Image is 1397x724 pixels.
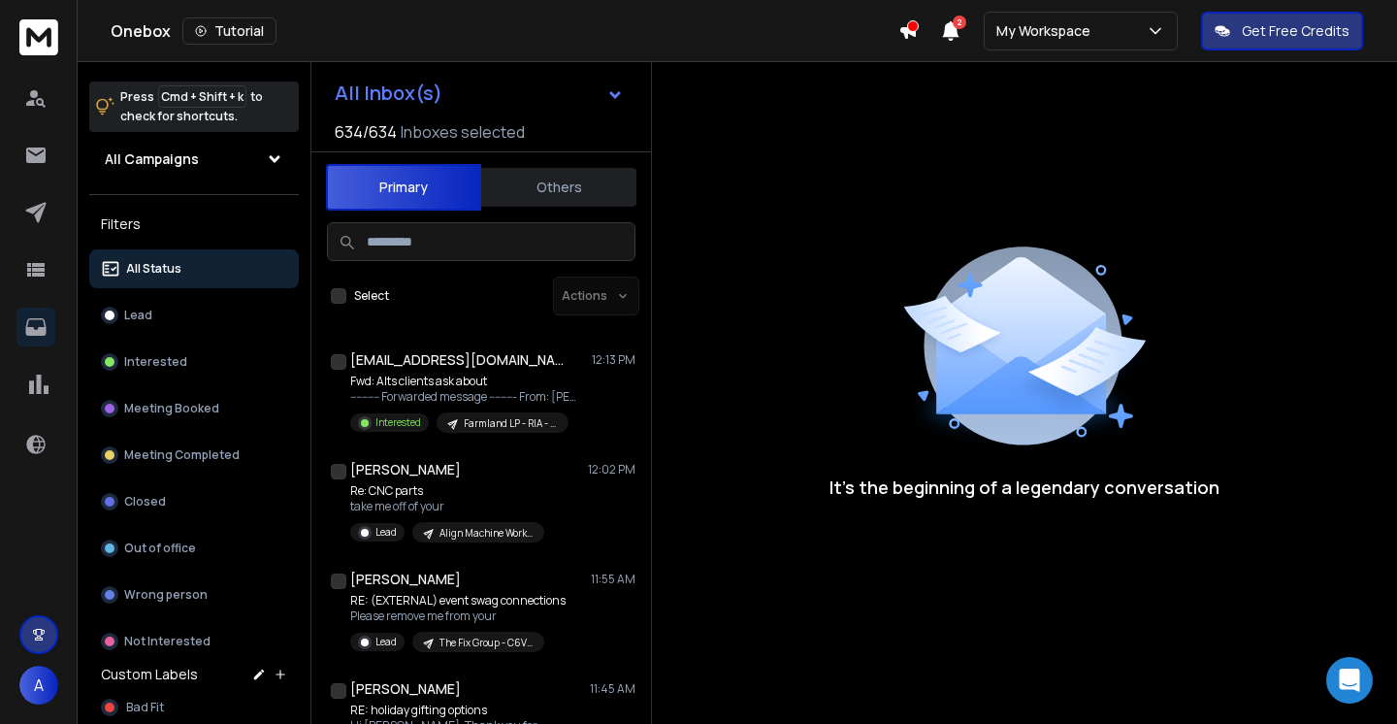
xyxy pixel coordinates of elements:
h1: [PERSON_NAME] [350,570,461,589]
p: Get Free Credits [1242,21,1349,41]
button: Lead [89,296,299,335]
p: Meeting Booked [124,401,219,416]
p: Press to check for shortcuts. [120,87,263,126]
p: Align Machine Works - C2: Supply Chain & Procurement [439,526,533,541]
p: 12:13 PM [592,352,635,368]
p: All Status [126,261,181,277]
button: Not Interested [89,622,299,661]
p: Lead [375,635,397,649]
p: RE: holiday gifting options [350,703,544,718]
button: Closed [89,482,299,521]
button: A [19,666,58,705]
p: The Fix Group - C6V1 - Event Swag [439,636,533,650]
p: Closed [124,494,166,510]
p: 11:55 AM [591,572,635,587]
span: 634 / 634 [335,120,397,144]
h3: Filters [89,211,299,238]
button: Get Free Credits [1201,12,1363,50]
p: Lead [375,525,397,540]
span: Cmd + Shift + k [158,85,246,108]
p: Re: CNC parts [350,483,544,499]
button: Out of office [89,529,299,568]
button: Interested [89,343,299,381]
p: Fwd: Alts clients ask about [350,374,583,389]
h3: Inboxes selected [401,120,525,144]
button: Tutorial [182,17,276,45]
p: Out of office [124,541,196,556]
p: take me off of your [350,499,544,514]
label: Select [354,288,389,304]
div: Open Intercom Messenger [1326,657,1373,704]
button: Others [481,166,636,209]
button: Meeting Booked [89,389,299,428]
h3: Custom Labels [101,665,198,684]
button: All Inbox(s) [319,74,639,113]
p: Lead [124,308,152,323]
div: Onebox [111,17,898,45]
p: Interested [375,415,421,430]
p: My Workspace [996,21,1098,41]
p: Farmland LP - RIA - September FLP List - Rani [464,416,557,431]
h1: [PERSON_NAME] [350,679,461,699]
button: Wrong person [89,576,299,614]
p: Please remove me from your [350,609,566,624]
h1: [PERSON_NAME] [350,460,461,479]
button: All Status [89,249,299,288]
span: Bad Fit [126,700,164,715]
span: 2 [953,16,966,29]
button: Meeting Completed [89,436,299,475]
p: Interested [124,354,187,370]
button: Primary [326,164,481,211]
button: All Campaigns [89,140,299,179]
p: 12:02 PM [588,462,635,477]
p: ---------- Forwarded message --------- From: [PERSON_NAME] [350,389,583,405]
p: Meeting Completed [124,447,240,463]
p: RE: (EXTERNAL) event swag connections [350,593,566,609]
h1: All Inbox(s) [335,83,442,103]
p: Wrong person [124,587,208,603]
p: It’s the beginning of a legendary conversation [829,474,1219,501]
p: Not Interested [124,634,211,649]
h1: All Campaigns [105,149,199,169]
p: 11:45 AM [590,681,635,697]
h1: [EMAIL_ADDRESS][DOMAIN_NAME] [350,350,564,370]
